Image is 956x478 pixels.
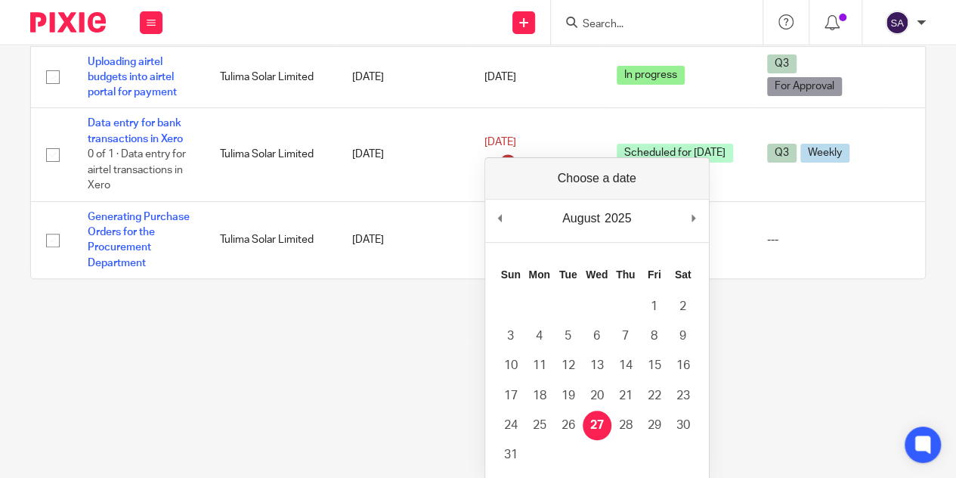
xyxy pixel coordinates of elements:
[617,66,685,85] span: In progress
[484,72,516,82] span: [DATE]
[669,321,698,351] button: 9
[640,321,669,351] button: 8
[30,12,106,33] img: Pixie
[205,201,337,278] td: Tulima Solar Limited
[583,321,611,351] button: 6
[767,144,797,163] span: Q3
[611,321,640,351] button: 7
[611,351,640,380] button: 14
[640,381,669,411] button: 22
[581,18,717,32] input: Search
[525,321,554,351] button: 4
[554,381,583,411] button: 19
[767,232,869,247] div: ---
[88,57,177,98] a: Uploading airtel budgets into airtel portal for payment
[497,381,525,411] button: 17
[205,108,337,201] td: Tulima Solar Limited
[501,268,521,281] abbr: Sunday
[885,11,909,35] img: svg%3E
[583,411,611,440] button: 27
[88,118,183,144] a: Data entry for bank transactions in Xero
[611,411,640,440] button: 28
[648,268,661,281] abbr: Friday
[497,440,525,470] button: 31
[525,381,554,411] button: 18
[800,144,849,163] span: Weekly
[767,77,842,96] span: For Approval
[337,108,469,201] td: [DATE]
[554,411,583,440] button: 26
[611,381,640,411] button: 21
[640,351,669,380] button: 15
[583,381,611,411] button: 20
[675,268,691,281] abbr: Saturday
[497,351,525,380] button: 10
[205,46,337,108] td: Tulima Solar Limited
[586,268,608,281] abbr: Wednesday
[525,411,554,440] button: 25
[88,212,190,268] a: Generating Purchase Orders for the Procurement Department
[337,201,469,278] td: [DATE]
[616,268,635,281] abbr: Thursday
[560,207,602,230] div: August
[554,321,583,351] button: 5
[559,268,577,281] abbr: Tuesday
[497,411,525,440] button: 24
[554,351,583,380] button: 12
[669,292,698,321] button: 2
[497,321,525,351] button: 3
[88,149,186,191] span: 0 of 1 · Data entry for airtel transactions in Xero
[767,54,797,73] span: Q3
[583,351,611,380] button: 13
[686,207,701,230] button: Next Month
[528,268,549,281] abbr: Monday
[493,207,508,230] button: Previous Month
[617,144,733,163] span: Scheduled for [DATE]
[640,411,669,440] button: 29
[602,207,634,230] div: 2025
[640,292,669,321] button: 1
[484,138,516,148] span: [DATE]
[669,381,698,411] button: 23
[669,411,698,440] button: 30
[337,46,469,108] td: [DATE]
[525,351,554,380] button: 11
[669,351,698,380] button: 16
